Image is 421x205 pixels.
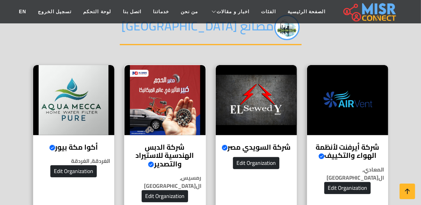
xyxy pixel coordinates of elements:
[130,143,200,168] h4: شركة الدبس الهندسية للاستيراد والتصدير
[124,65,206,135] img: شركة الدبس الهندسية للاستيراد والتصدير
[49,145,55,151] svg: Verified account
[142,190,188,202] button: Edit Organization
[117,4,147,19] a: اتصل بنا
[217,8,249,15] span: اخبار و مقالات
[307,65,388,135] img: شركة أيرفنت لأنظمة الهواء والتكييف
[324,182,371,194] button: Edit Organization
[50,165,97,177] button: Edit Organization
[233,157,279,169] button: Edit Organization
[39,143,108,152] h4: أكوا مكة بيور
[318,153,325,159] svg: Verified account
[216,65,297,135] img: شركة السويدي مصر
[274,15,300,40] img: EmoC8BExvHL9rYvGYssx.png
[120,15,302,45] h2: مصانع [GEOGRAPHIC_DATA]
[222,145,228,151] svg: Verified account
[13,4,32,19] a: EN
[222,143,291,152] h4: شركة السويدي مصر
[313,143,382,160] h4: شركة أيرفنت لأنظمة الهواء والتكييف
[147,4,175,19] a: خدماتنا
[33,65,114,135] img: أكوا مكة بيور
[124,174,206,190] p: رمسيس, ال[GEOGRAPHIC_DATA]
[282,4,331,19] a: الصفحة الرئيسية
[175,4,204,19] a: من نحن
[148,161,154,168] svg: Verified account
[255,4,282,19] a: الفئات
[33,157,114,165] p: الغردقة, الغردقة
[307,166,388,182] p: المعادي, ال[GEOGRAPHIC_DATA]
[204,4,255,19] a: اخبار و مقالات
[77,4,117,19] a: لوحة التحكم
[343,2,396,21] img: main.misr_connect
[32,4,77,19] a: تسجيل الخروج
